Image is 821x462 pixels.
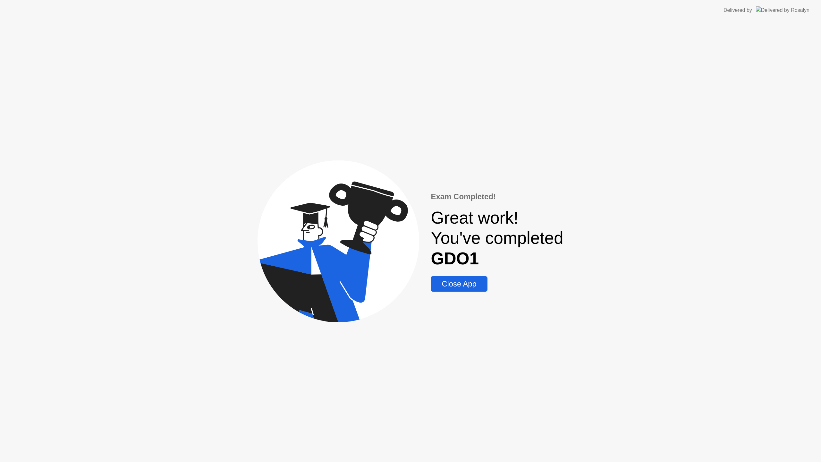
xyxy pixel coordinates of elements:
img: Delivered by Rosalyn [756,6,809,14]
div: Exam Completed! [431,191,563,202]
div: Close App [433,279,485,288]
div: Great work! You've completed [431,208,563,269]
div: Delivered by [724,6,752,14]
button: Close App [431,276,487,292]
b: GDO1 [431,249,479,268]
